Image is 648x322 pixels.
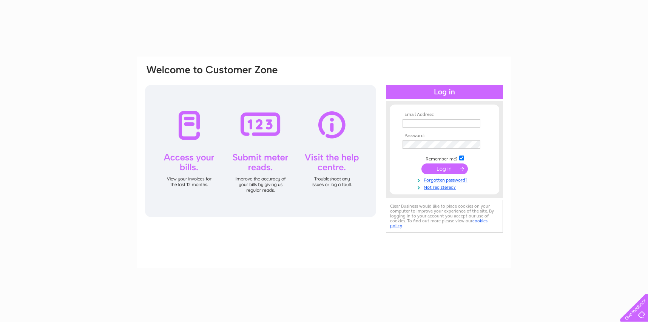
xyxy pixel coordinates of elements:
[403,176,488,183] a: Forgotten password?
[401,133,488,139] th: Password:
[421,163,468,174] input: Submit
[390,218,488,228] a: cookies policy
[386,200,503,233] div: Clear Business would like to place cookies on your computer to improve your experience of the sit...
[401,112,488,117] th: Email Address:
[401,154,488,162] td: Remember me?
[403,183,488,190] a: Not registered?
